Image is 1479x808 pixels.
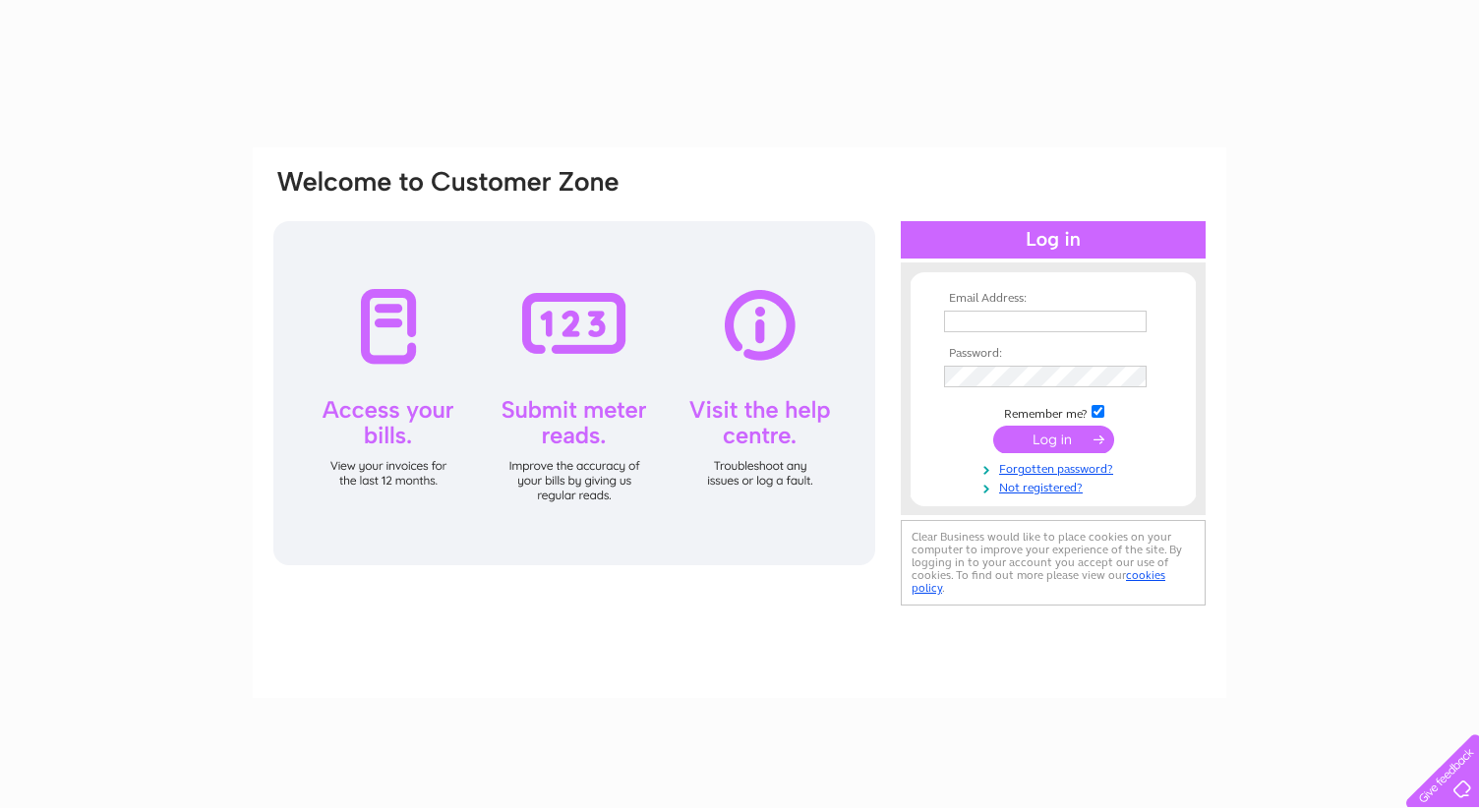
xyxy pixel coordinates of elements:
th: Email Address: [939,292,1167,306]
a: cookies policy [912,568,1165,595]
a: Forgotten password? [944,458,1167,477]
td: Remember me? [939,402,1167,422]
th: Password: [939,347,1167,361]
input: Submit [993,426,1114,453]
div: Clear Business would like to place cookies on your computer to improve your experience of the sit... [901,520,1206,606]
a: Not registered? [944,477,1167,495]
